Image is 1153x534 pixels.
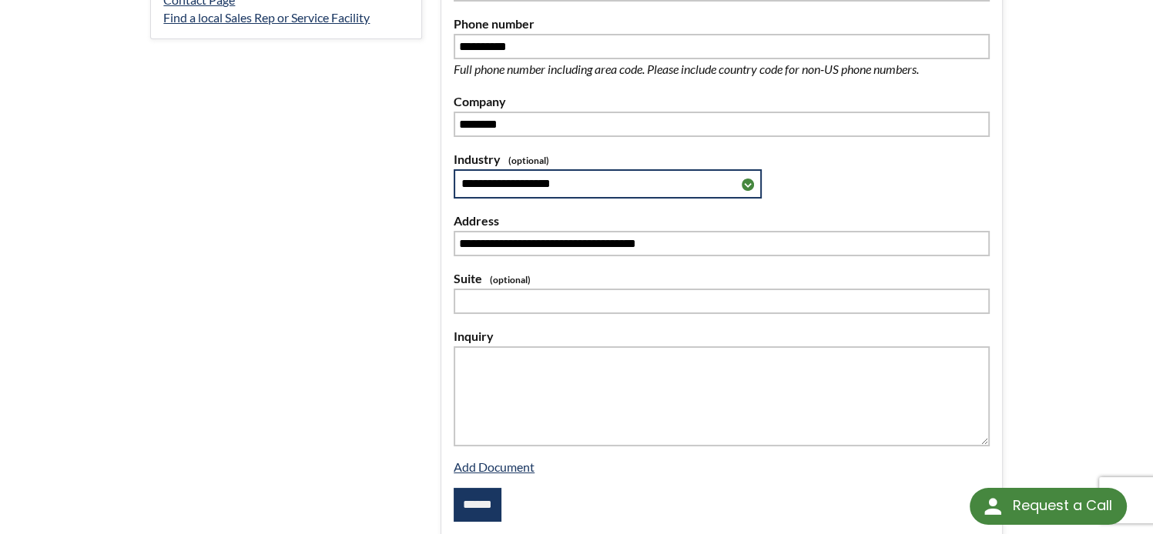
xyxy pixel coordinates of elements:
label: Address [454,211,990,231]
label: Industry [454,149,990,169]
div: Request a Call [1012,488,1111,523]
a: Find a local Sales Rep or Service Facility [163,10,370,25]
label: Inquiry [454,326,990,346]
img: round button [980,494,1005,519]
div: Request a Call [970,488,1127,525]
label: Suite [454,269,990,289]
label: Phone number [454,14,990,34]
a: Add Document [454,459,535,474]
p: Full phone number including area code. Please include country code for non-US phone numbers. [454,59,970,79]
label: Company [454,92,990,112]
